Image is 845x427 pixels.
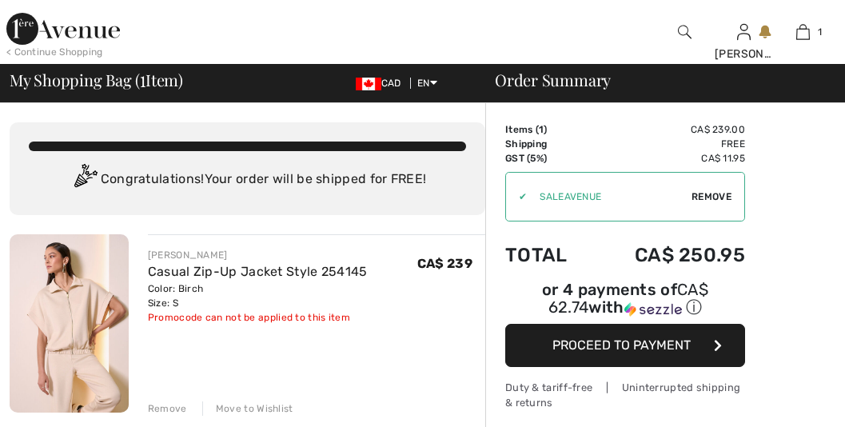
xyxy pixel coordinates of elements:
[10,72,183,88] span: My Shopping Bag ( Item)
[505,151,592,166] td: GST (5%)
[505,228,592,282] td: Total
[505,282,745,324] div: or 4 payments ofCA$ 62.74withSezzle Click to learn more about Sezzle
[148,310,368,325] div: Promocode can not be applied to this item
[505,380,745,410] div: Duty & tariff-free | Uninterrupted shipping & returns
[6,45,103,59] div: < Continue Shopping
[592,228,745,282] td: CA$ 250.95
[148,248,368,262] div: [PERSON_NAME]
[818,25,822,39] span: 1
[624,302,682,317] img: Sezzle
[10,234,129,413] img: Casual Zip-Up Jacket Style 254145
[552,337,691,353] span: Proceed to Payment
[505,137,592,151] td: Shipping
[202,401,293,416] div: Move to Wishlist
[6,13,120,45] img: 1ère Avenue
[505,324,745,367] button: Proceed to Payment
[774,22,831,42] a: 1
[417,256,472,271] span: CA$ 239
[796,22,810,42] img: My Bag
[527,173,692,221] input: Promo code
[417,78,437,89] span: EN
[356,78,381,90] img: Canadian Dollar
[505,122,592,137] td: Items ( )
[539,124,544,135] span: 1
[29,164,466,196] div: Congratulations! Your order will be shipped for FREE!
[148,401,187,416] div: Remove
[356,78,408,89] span: CAD
[506,190,527,204] div: ✔
[737,22,751,42] img: My Info
[692,190,731,204] span: Remove
[592,137,745,151] td: Free
[548,280,708,317] span: CA$ 62.74
[737,24,751,39] a: Sign In
[140,68,145,89] span: 1
[715,46,772,62] div: [PERSON_NAME]
[592,122,745,137] td: CA$ 239.00
[678,22,692,42] img: search the website
[592,151,745,166] td: CA$ 11.95
[148,264,368,279] a: Casual Zip-Up Jacket Style 254145
[148,281,368,310] div: Color: Birch Size: S
[69,164,101,196] img: Congratulation2.svg
[505,282,745,318] div: or 4 payments of with
[476,72,835,88] div: Order Summary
